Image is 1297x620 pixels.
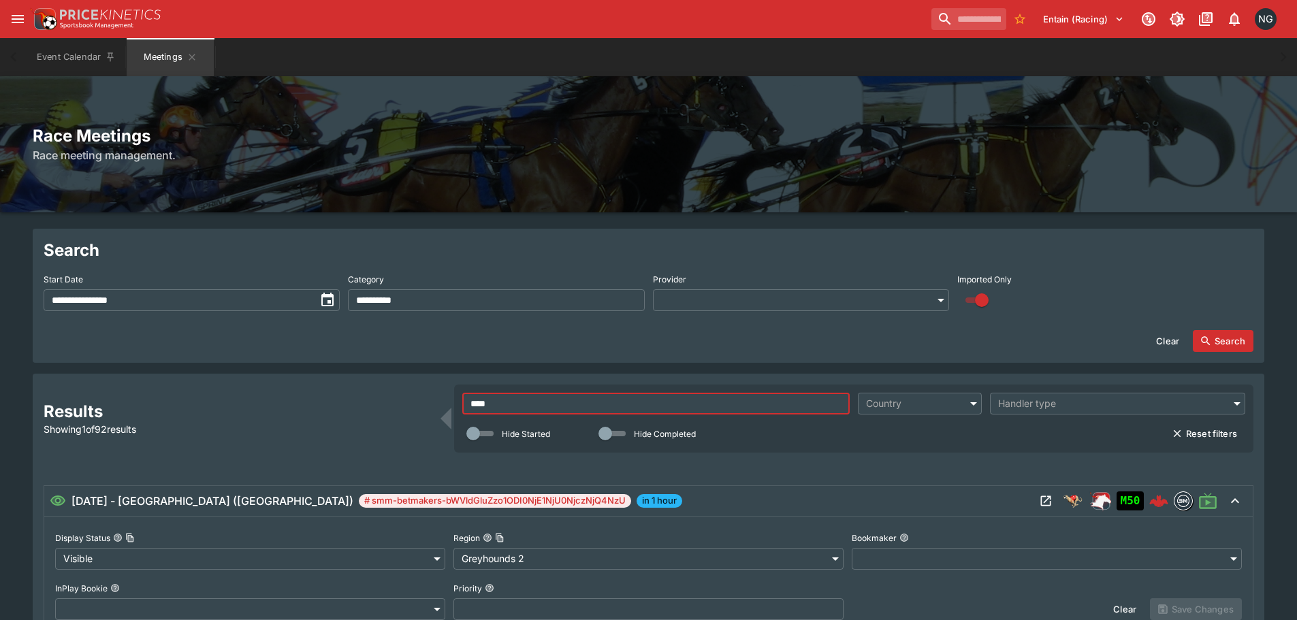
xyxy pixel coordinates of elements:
div: ParallelRacing Handler [1089,490,1111,512]
p: Category [348,274,384,285]
div: Visible [55,548,445,570]
h2: Race Meetings [33,125,1264,146]
button: toggle date time picker [315,288,340,312]
p: InPlay Bookie [55,583,108,594]
img: betmakers.png [1174,492,1192,510]
button: Nick Goss [1251,4,1281,34]
p: Hide Started [502,428,550,440]
svg: Live [1198,491,1217,510]
svg: Visible [50,493,66,509]
img: Sportsbook Management [60,22,133,29]
button: Display StatusCopy To Clipboard [113,533,123,542]
button: Documentation [1194,7,1218,31]
img: greyhound_racing.png [1062,490,1084,512]
img: logo-cerberus--red.svg [1149,491,1168,510]
p: Start Date [44,274,83,285]
button: RegionCopy To Clipboard [483,533,492,542]
div: Greyhounds 2 [453,548,844,570]
button: Priority [485,583,494,593]
p: Priority [453,583,482,594]
button: Meetings [127,38,214,76]
input: search [931,8,1006,30]
div: Country [866,397,960,410]
p: Hide Completed [634,428,696,440]
button: Copy To Clipboard [125,533,135,542]
button: Clear [1105,598,1144,620]
span: # smm-betmakers-bWVldGluZzo1ODI0NjE1NjU0NjczNjQ4NzU [359,494,631,508]
button: Bookmaker [899,533,909,542]
button: Clear [1148,330,1187,352]
h6: [DATE] - [GEOGRAPHIC_DATA] ([GEOGRAPHIC_DATA]) [71,493,353,509]
button: No Bookmarks [1009,8,1031,30]
button: Select Tenant [1035,8,1132,30]
div: Nick Goss [1255,8,1277,30]
button: open drawer [5,7,30,31]
div: Handler type [998,397,1223,410]
div: betmakers [1174,491,1193,510]
p: Provider [653,274,686,285]
button: Search [1193,330,1253,352]
div: greyhound_racing [1062,490,1084,512]
h2: Results [44,401,432,422]
img: PriceKinetics [60,10,161,20]
button: Connected to PK [1136,7,1161,31]
span: in 1 hour [637,494,682,508]
p: Bookmaker [852,532,897,544]
img: racing.png [1089,490,1111,512]
p: Region [453,532,480,544]
button: Copy To Clipboard [495,533,505,542]
button: Event Calendar [29,38,124,76]
h6: Race meeting management. [33,147,1264,163]
button: InPlay Bookie [110,583,120,593]
button: Notifications [1222,7,1247,31]
button: Toggle light/dark mode [1165,7,1189,31]
p: Showing 1 of 92 results [44,422,432,436]
img: PriceKinetics Logo [30,5,57,33]
p: Imported Only [957,274,1012,285]
p: Display Status [55,532,110,544]
div: Imported to Jetbet as OPEN [1117,491,1144,510]
button: Open Meeting [1035,490,1057,512]
button: Reset filters [1164,423,1245,444]
h2: Search [44,240,1253,261]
